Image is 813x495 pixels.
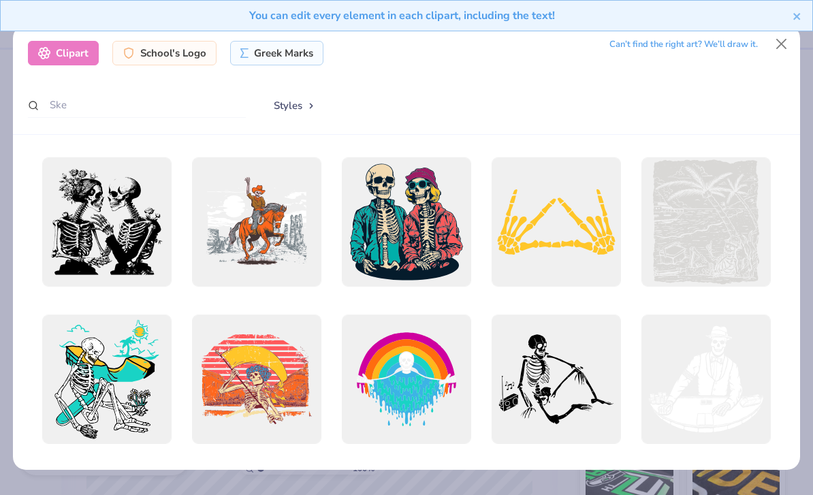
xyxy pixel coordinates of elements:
[28,93,246,118] input: Search by name
[28,41,99,65] div: Clipart
[793,7,802,24] button: close
[230,41,323,65] div: Greek Marks
[769,31,795,57] button: Close
[112,41,217,65] div: School's Logo
[11,7,793,24] div: You can edit every element in each clipart, including the text!
[259,93,330,118] button: Styles
[609,33,758,57] div: Can’t find the right art? We’ll draw it.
